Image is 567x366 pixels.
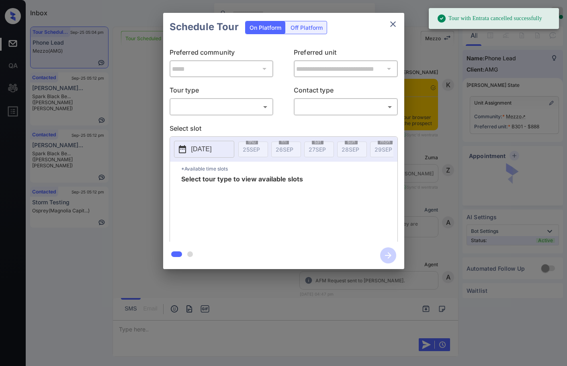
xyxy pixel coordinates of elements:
p: *Available time slots [181,162,397,176]
p: Select slot [170,123,398,136]
button: close [385,16,401,32]
p: Preferred unit [294,47,398,60]
div: Off Platform [287,21,327,34]
p: Tour type [170,85,274,98]
p: [DATE] [191,144,212,154]
span: Select tour type to view available slots [181,176,303,240]
button: [DATE] [174,141,234,158]
div: Tour with Entrata cancelled successfully [437,10,542,27]
p: Preferred community [170,47,274,60]
h2: Schedule Tour [163,13,245,41]
div: On Platform [246,21,285,34]
p: Contact type [294,85,398,98]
